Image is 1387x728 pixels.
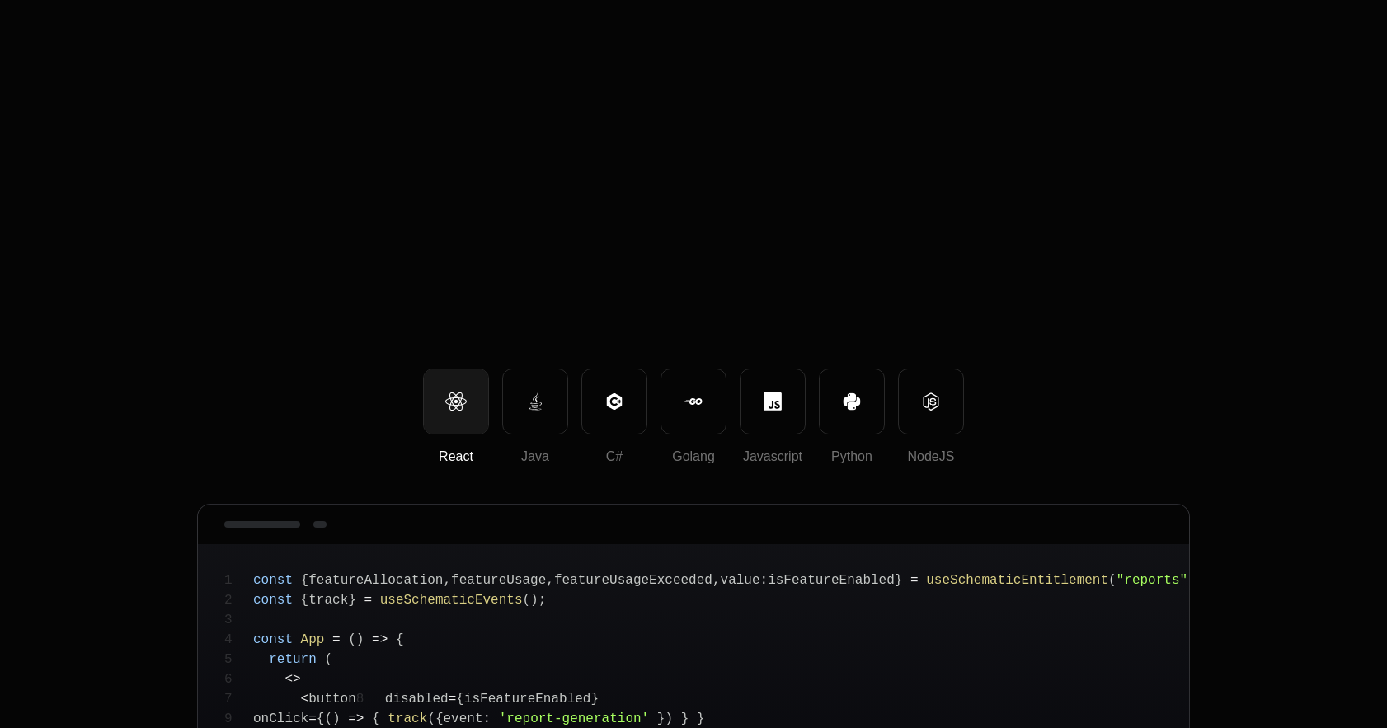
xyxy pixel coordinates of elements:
button: NodeJS [898,369,964,434]
span: onClick [253,712,308,726]
button: Python [819,369,885,434]
span: < [301,692,309,707]
span: { [301,573,309,588]
span: } [697,712,705,726]
span: = [910,573,919,588]
span: useSchematicEntitlement [926,573,1108,588]
span: } [895,573,903,588]
span: { [301,593,309,608]
button: Javascript [740,369,806,434]
span: } [590,692,599,707]
span: track [308,593,348,608]
span: : [760,573,769,588]
span: = [308,712,317,726]
span: button [308,692,356,707]
span: => [372,632,388,647]
span: track [388,712,427,726]
span: ) [1187,573,1196,588]
div: React [424,447,488,467]
span: 8 [356,689,385,709]
span: 6 [224,669,253,689]
div: Javascript [741,447,805,467]
span: = [332,632,341,647]
span: : [483,712,491,726]
button: C# [581,369,647,434]
span: 3 [224,610,253,630]
span: , [443,573,451,588]
span: const [253,632,293,647]
div: Golang [661,447,726,467]
span: useSchematicEvents [380,593,523,608]
span: 2 [224,590,253,610]
span: return [269,652,317,667]
span: ( [427,712,435,726]
span: } [657,712,665,726]
div: NodeJS [899,447,963,467]
span: 7 [224,689,253,709]
span: { [317,712,325,726]
span: isFeatureEnabled [768,573,895,588]
span: const [253,573,293,588]
span: 1 [224,571,253,590]
div: Python [820,447,884,467]
span: App [301,632,325,647]
button: Java [502,369,568,434]
span: } [681,712,689,726]
span: isFeatureEnabled [464,692,591,707]
span: 4 [224,630,253,650]
span: ; [538,593,547,608]
span: featureUsage [451,573,546,588]
span: ) [530,593,538,608]
span: { [456,692,464,707]
span: value [721,573,760,588]
span: 5 [224,650,253,669]
span: ) [332,712,341,726]
span: > [293,672,301,687]
span: { [396,632,404,647]
span: "reports" [1117,573,1187,588]
span: = [364,593,372,608]
span: } [348,593,356,608]
span: ) [665,712,673,726]
span: 'report-generation' [499,712,649,726]
span: disabled [385,692,449,707]
span: < [284,672,293,687]
span: ( [324,712,332,726]
span: featureAllocation [308,573,443,588]
span: ( [348,632,356,647]
button: Golang [661,369,726,434]
span: , [712,573,721,588]
span: => [348,712,364,726]
span: ( [523,593,531,608]
span: event [444,712,483,726]
span: ) [356,632,364,647]
div: Java [503,447,567,467]
button: React [423,369,489,434]
span: { [435,712,444,726]
div: C# [582,447,646,467]
span: ( [324,652,332,667]
span: = [449,692,457,707]
span: , [546,573,554,588]
span: const [253,593,293,608]
span: ( [1108,573,1117,588]
span: { [372,712,380,726]
span: featureUsageExceeded [554,573,712,588]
